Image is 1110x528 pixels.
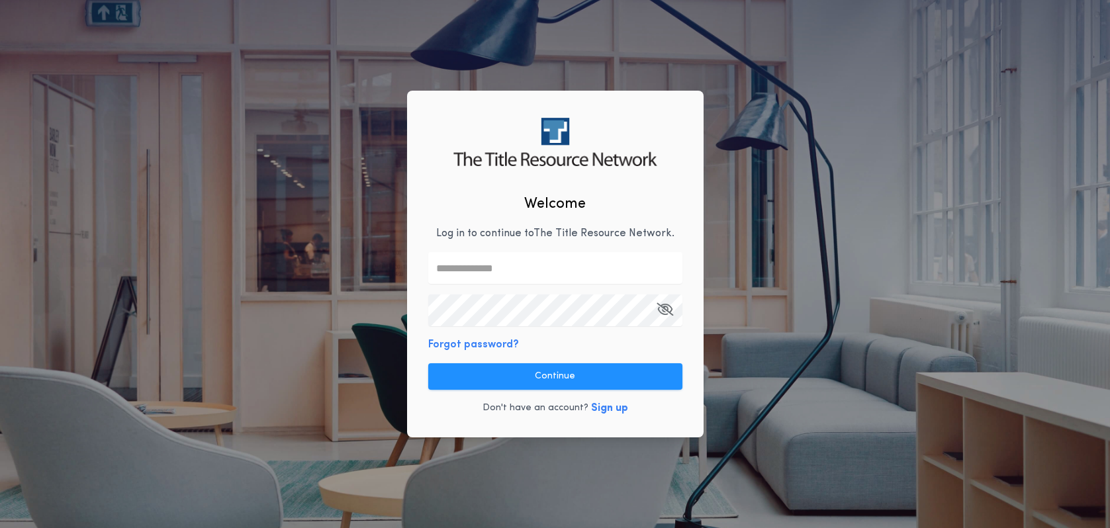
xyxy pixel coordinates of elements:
[428,337,519,353] button: Forgot password?
[436,226,674,242] p: Log in to continue to The Title Resource Network .
[428,363,682,390] button: Continue
[591,400,628,416] button: Sign up
[524,193,586,215] h2: Welcome
[483,402,588,415] p: Don't have an account?
[453,118,657,166] img: logo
